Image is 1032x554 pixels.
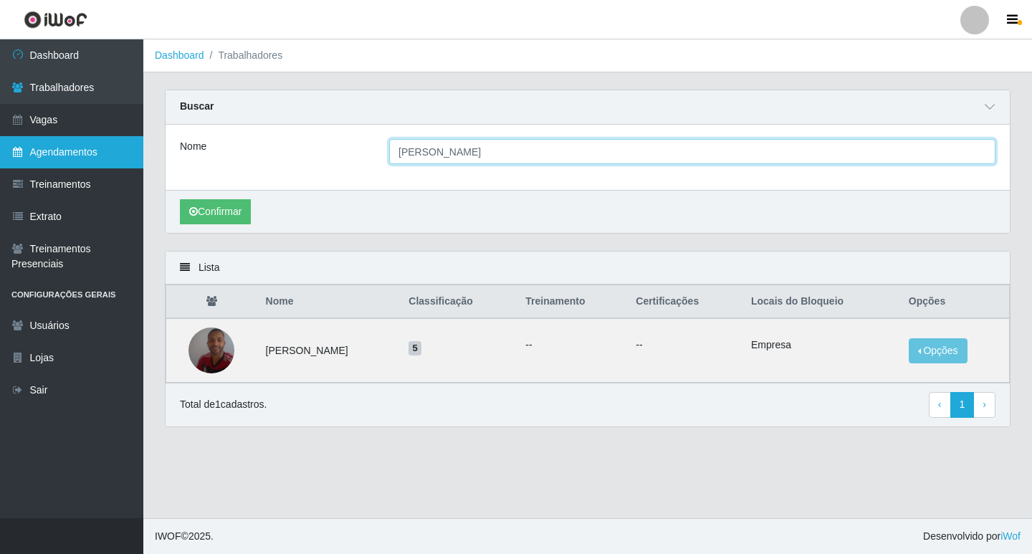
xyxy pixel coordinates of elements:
[188,310,234,391] img: 1753400047633.jpeg
[909,338,967,363] button: Opções
[180,139,206,154] label: Nome
[950,392,975,418] a: 1
[525,338,618,353] ul: --
[155,529,214,544] span: © 2025 .
[155,49,204,61] a: Dashboard
[742,285,900,319] th: Locais do Bloqueio
[517,285,627,319] th: Treinamento
[257,318,401,383] td: [PERSON_NAME]
[180,199,251,224] button: Confirmar
[751,338,892,353] li: Empresa
[923,529,1021,544] span: Desenvolvido por
[389,139,995,164] input: Digite o Nome...
[204,48,283,63] li: Trabalhadores
[1000,530,1021,542] a: iWof
[166,252,1010,285] div: Lista
[900,285,1010,319] th: Opções
[143,39,1032,72] nav: breadcrumb
[627,285,742,319] th: Certificações
[408,341,421,355] span: 5
[180,397,267,412] p: Total de 1 cadastros.
[938,398,942,410] span: ‹
[24,11,87,29] img: CoreUI Logo
[983,398,986,410] span: ›
[155,530,181,542] span: IWOF
[400,285,517,319] th: Classificação
[929,392,951,418] a: Previous
[636,338,734,353] p: --
[180,100,214,112] strong: Buscar
[973,392,995,418] a: Next
[929,392,995,418] nav: pagination
[257,285,401,319] th: Nome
